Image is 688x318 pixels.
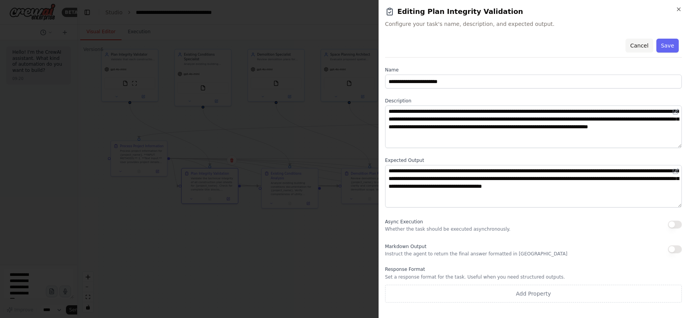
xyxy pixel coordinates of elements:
[385,244,426,249] span: Markdown Output
[385,98,682,104] label: Description
[385,20,682,28] span: Configure your task's name, description, and expected output.
[385,251,568,257] p: Instruct the agent to return the final answer formatted in [GEOGRAPHIC_DATA]
[385,285,682,303] button: Add Property
[385,157,682,163] label: Expected Output
[656,39,679,53] button: Save
[385,6,682,17] h2: Editing Plan Integrity Validation
[625,39,653,53] button: Cancel
[671,167,680,176] button: Open in editor
[671,107,680,116] button: Open in editor
[385,266,682,272] label: Response Format
[385,226,511,232] p: Whether the task should be executed asynchronously.
[385,274,682,280] p: Set a response format for the task. Useful when you need structured outputs.
[385,219,423,224] span: Async Execution
[385,67,682,73] label: Name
